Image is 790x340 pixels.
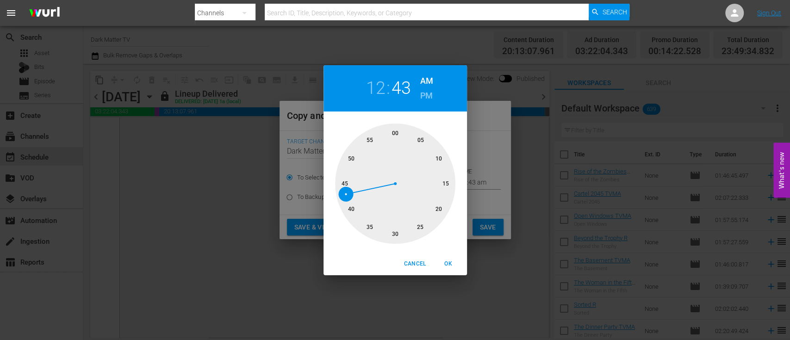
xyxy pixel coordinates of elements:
[420,88,433,103] button: PM
[757,9,781,17] a: Sign Out
[392,78,411,99] button: 43
[6,7,17,19] span: menu
[420,74,433,88] button: AM
[602,4,627,20] span: Search
[434,256,463,272] button: OK
[773,142,790,198] button: Open Feedback Widget
[366,78,385,99] button: 12
[400,256,429,272] button: Cancel
[22,2,67,24] img: ans4CAIJ8jUAAAAAAAAAAAAAAAAAAAAAAAAgQb4GAAAAAAAAAAAAAAAAAAAAAAAAJMjXAAAAAAAAAAAAAAAAAAAAAAAAgAT5G...
[437,259,460,269] span: OK
[404,259,426,269] span: Cancel
[386,78,390,99] h2: :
